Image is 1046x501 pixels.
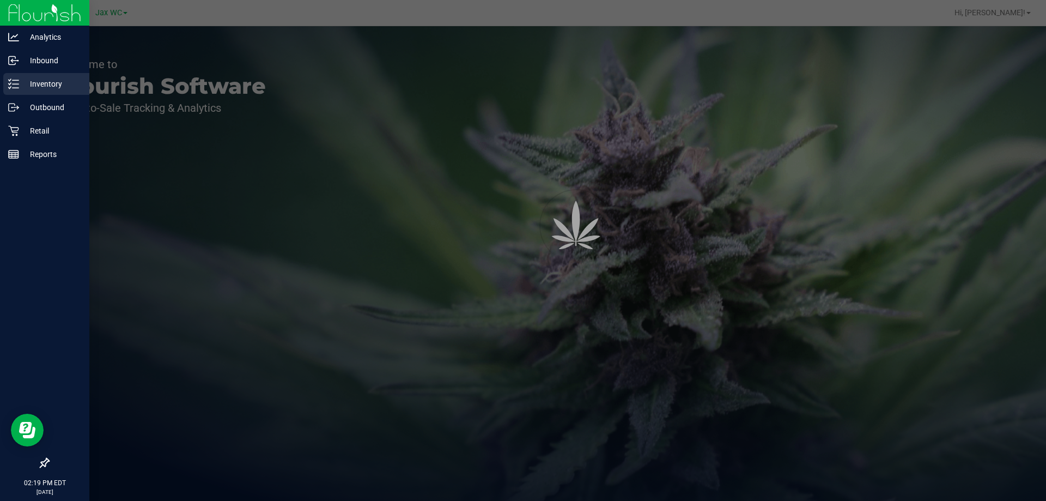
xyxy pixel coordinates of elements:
[8,32,19,43] inline-svg: Analytics
[19,148,84,161] p: Reports
[19,77,84,90] p: Inventory
[19,101,84,114] p: Outbound
[8,55,19,66] inline-svg: Inbound
[5,478,84,488] p: 02:19 PM EDT
[8,125,19,136] inline-svg: Retail
[11,414,44,446] iframe: Resource center
[5,488,84,496] p: [DATE]
[19,124,84,137] p: Retail
[8,149,19,160] inline-svg: Reports
[8,102,19,113] inline-svg: Outbound
[19,31,84,44] p: Analytics
[8,79,19,89] inline-svg: Inventory
[19,54,84,67] p: Inbound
